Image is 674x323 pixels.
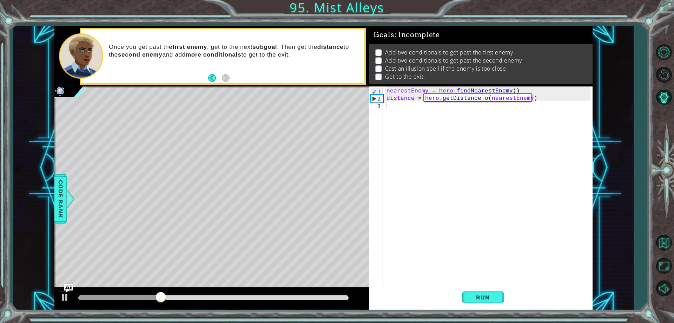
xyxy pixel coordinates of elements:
[370,102,383,110] div: 3
[385,57,522,64] p: Add two conditionals to get past the second enemy
[118,51,163,58] strong: second enemy
[654,278,674,298] button: Mute
[385,65,506,72] p: Cast an illusion spell if the enemy is too close
[654,256,674,276] button: Maximize Browser
[654,42,674,63] button: Level Options
[55,177,66,220] span: Code Bank
[462,286,504,309] button: Shift+Enter: Run current code.
[654,65,674,85] button: Restart Level
[469,294,497,301] span: Run
[252,44,277,50] strong: subgoal
[654,232,674,253] button: Back to Map
[317,44,344,50] strong: distance
[58,291,72,305] button: Ctrl + P: Play
[371,95,383,102] div: 2
[64,284,73,292] button: Ask AI
[385,73,425,80] p: Get to the exit.
[654,231,674,254] a: Back to Map
[374,31,440,39] span: Goals
[54,85,66,96] img: Image for 6102e7f128067a00236f7c63
[654,87,674,108] button: AI Hint
[371,88,383,95] div: 1
[172,44,207,50] strong: first enemy
[109,43,359,59] p: Once you get past the , get to the next . Then get the to the and add to get to the exit.
[222,74,230,82] button: Next
[208,74,222,82] button: Back
[385,49,513,56] p: Add two conditionals to get past the first enemy
[186,51,241,58] strong: more conditionals
[395,31,440,39] span: : Incomplete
